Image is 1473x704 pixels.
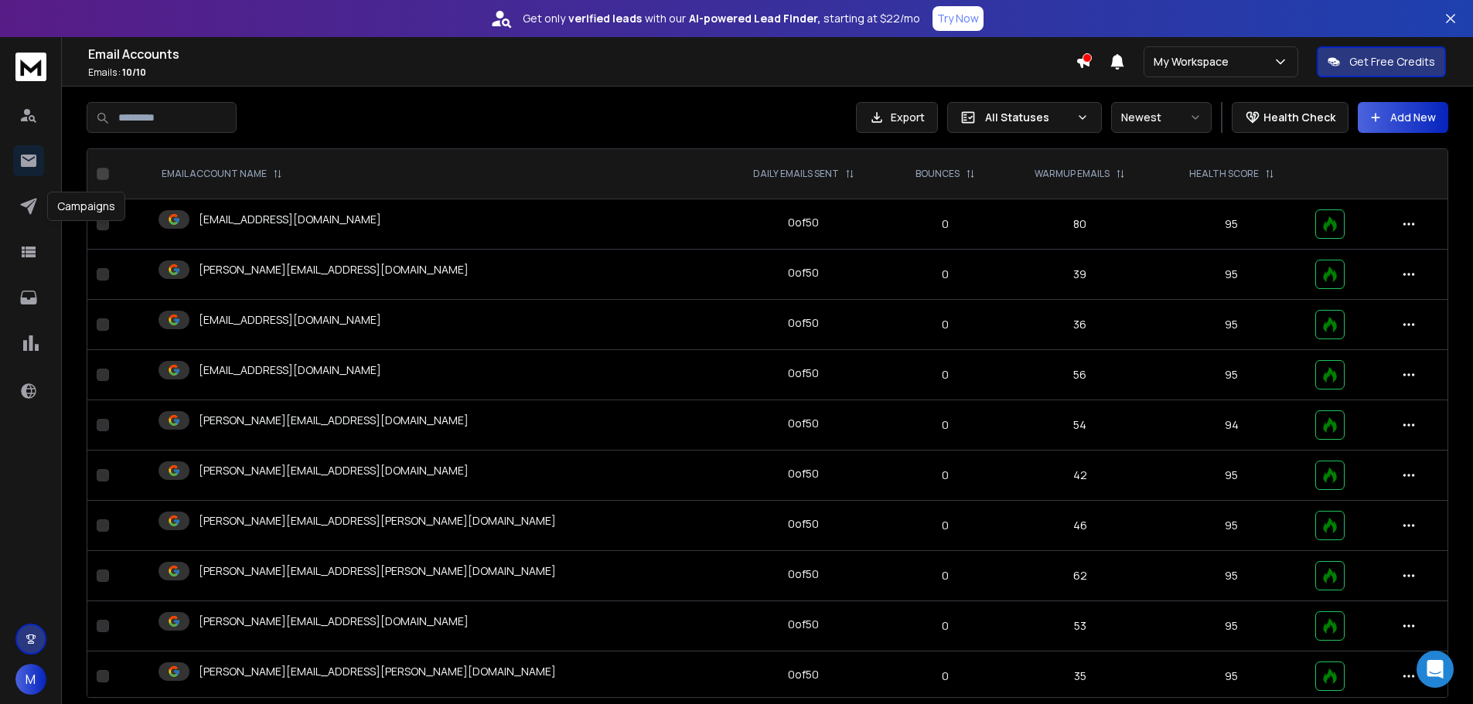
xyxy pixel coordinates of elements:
[898,267,993,282] p: 0
[937,11,979,26] p: Try Now
[788,667,819,682] div: 0 of 50
[1158,651,1306,702] td: 95
[88,66,1076,79] p: Emails :
[162,168,282,180] div: EMAIL ACCOUNT NAME
[788,366,819,381] div: 0 of 50
[1189,168,1259,180] p: HEALTH SCORE
[856,102,938,133] button: Export
[568,11,642,26] strong: verified leads
[753,168,839,180] p: DAILY EMAILS SENT
[1417,651,1454,688] div: Open Intercom Messenger
[1002,350,1158,400] td: 56
[689,11,820,26] strong: AI-powered Lead Finder,
[47,192,125,221] div: Campaigns
[898,568,993,583] p: 0
[898,668,993,684] p: 0
[199,463,469,478] p: [PERSON_NAME][EMAIL_ADDRESS][DOMAIN_NAME]
[788,566,819,582] div: 0 of 50
[1002,451,1158,501] td: 42
[985,110,1070,125] p: All Statuses
[898,367,993,383] p: 0
[1002,651,1158,702] td: 35
[1158,601,1306,651] td: 95
[1263,110,1335,125] p: Health Check
[1158,350,1306,400] td: 95
[88,45,1076,63] h1: Email Accounts
[788,215,819,230] div: 0 of 50
[15,664,46,695] button: M
[788,617,819,632] div: 0 of 50
[788,315,819,331] div: 0 of 50
[1002,300,1158,350] td: 36
[898,317,993,332] p: 0
[199,413,469,428] p: [PERSON_NAME][EMAIL_ADDRESS][DOMAIN_NAME]
[1002,250,1158,300] td: 39
[933,6,984,31] button: Try Now
[1002,400,1158,451] td: 54
[1154,54,1235,70] p: My Workspace
[1002,199,1158,250] td: 80
[1158,501,1306,551] td: 95
[1111,102,1212,133] button: Newest
[1349,54,1435,70] p: Get Free Credits
[788,416,819,431] div: 0 of 50
[1158,400,1306,451] td: 94
[1002,601,1158,651] td: 53
[15,53,46,81] img: logo
[898,468,993,483] p: 0
[898,216,993,232] p: 0
[898,518,993,533] p: 0
[1158,300,1306,350] td: 95
[199,312,381,328] p: [EMAIL_ADDRESS][DOMAIN_NAME]
[1002,501,1158,551] td: 46
[1158,451,1306,501] td: 95
[199,664,556,679] p: [PERSON_NAME][EMAIL_ADDRESS][PERSON_NAME][DOMAIN_NAME]
[898,618,993,634] p: 0
[1158,551,1306,601] td: 95
[199,262,469,277] p: [PERSON_NAME][EMAIL_ADDRESS][DOMAIN_NAME]
[1158,199,1306,250] td: 95
[788,516,819,532] div: 0 of 50
[898,417,993,433] p: 0
[523,11,920,26] p: Get only with our starting at $22/mo
[1232,102,1349,133] button: Health Check
[1002,551,1158,601] td: 62
[199,513,556,529] p: [PERSON_NAME][EMAIL_ADDRESS][PERSON_NAME][DOMAIN_NAME]
[122,66,146,79] span: 10 / 10
[788,265,819,281] div: 0 of 50
[1158,250,1306,300] td: 95
[1358,102,1448,133] button: Add New
[199,212,381,227] p: [EMAIL_ADDRESS][DOMAIN_NAME]
[788,466,819,481] div: 0 of 50
[1317,46,1446,77] button: Get Free Credits
[1035,168,1110,180] p: WARMUP EMAILS
[916,168,960,180] p: BOUNCES
[199,362,381,378] p: [EMAIL_ADDRESS][DOMAIN_NAME]
[199,614,469,629] p: [PERSON_NAME][EMAIL_ADDRESS][DOMAIN_NAME]
[199,563,556,579] p: [PERSON_NAME][EMAIL_ADDRESS][PERSON_NAME][DOMAIN_NAME]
